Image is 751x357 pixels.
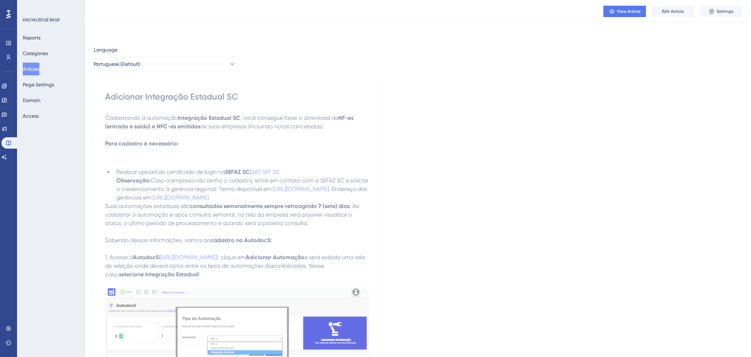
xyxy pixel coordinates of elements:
span: Edit Article [662,9,684,14]
span: . Ao cadastrar a automação e após consulta semanal, na tela da empresa será possível visualizar o... [105,203,361,227]
a: SAT SEF SC [251,169,280,175]
strong: Integração Estadual SC [178,114,240,121]
span: , você consegue fazer o download de [240,114,338,121]
strong: cadastro no AutodocS: [210,237,272,244]
span: , [263,203,264,209]
strong: Adicionar Automação [246,254,305,261]
button: Page Settings [23,78,54,91]
a: [URL][DOMAIN_NAME] [153,194,209,201]
button: Domain [23,94,40,107]
div: KNOWLEDGE BASE [23,17,60,23]
span: View Article [617,9,641,14]
strong: Para cadastro é necessário: [105,140,179,147]
span: 1. Acesse o [105,254,133,261]
span: Portuguese (Default) [94,60,140,68]
a: [URL][DOMAIN_NAME] [160,254,216,261]
span: Settings [717,9,734,14]
span: de suas empresas (Incluindo notas canceladas). [200,123,324,130]
strong: SEFAZ SC [225,169,250,175]
button: Settings [700,6,742,17]
span: ), clique em [216,254,246,261]
span: Suas automações estaduais são [105,203,190,209]
span: e será exibida uma tela de seleção onde deverá optar entre os tipos de automações disponibilizada... [105,254,366,278]
button: Edit Article [652,6,694,17]
div: Adicionar Integração Estadual SC [105,91,369,102]
strong: selecione Integração Estadual [119,271,199,278]
strong: Observação: [116,177,151,184]
span: | [250,169,251,175]
button: Categories [23,47,48,60]
strong: consultadas semanalmente [190,203,263,209]
span: : [199,271,200,278]
span: ( [159,254,160,261]
strong: AutodocS [133,254,159,261]
button: Articles [23,63,39,75]
span: Realizar upload do certificado de login na [116,169,225,175]
span: Sabendo dessas informações, vamos ao [105,237,210,244]
button: Portuguese (Default) [94,57,236,71]
button: Reports [23,31,40,44]
span: Cadastrando a automação [105,114,178,121]
span: Caso a empresa não tenha o cadastro, entre em contato com a SEFAZ SC e solicite o credenciamento ... [116,177,369,192]
button: View Article [603,6,646,17]
button: Access [23,110,39,122]
strong: sempre retroagindo 7 (sete) dias [264,203,350,209]
a: [URL][DOMAIN_NAME] [273,186,329,192]
span: Language [94,46,117,54]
